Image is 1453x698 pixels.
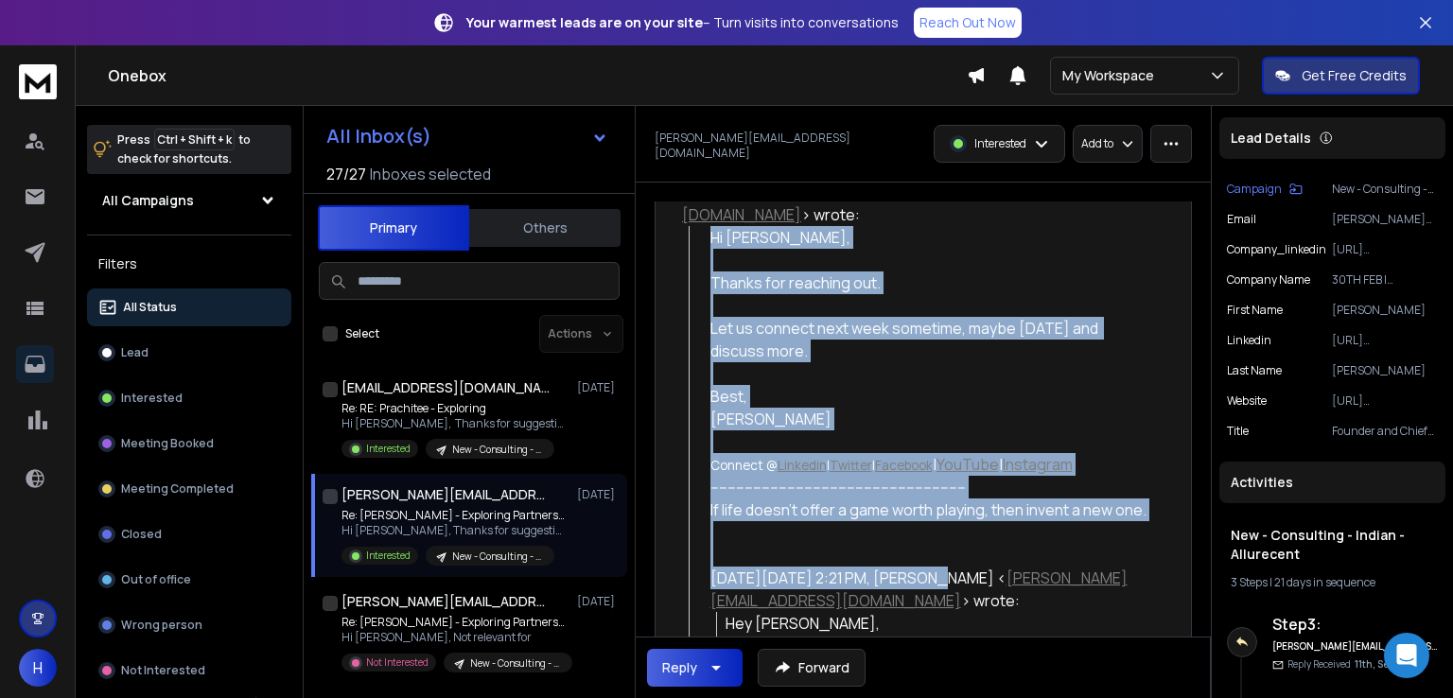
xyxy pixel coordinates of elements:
[1332,393,1438,409] p: [URL][DOMAIN_NAME]
[710,385,1150,408] div: Best,
[1231,526,1434,564] h1: New - Consulting - Indian - Allurecent
[1287,657,1394,672] p: Reply Received
[121,618,202,633] p: Wrong person
[647,649,743,687] button: Reply
[123,300,177,315] p: All Status
[1227,303,1283,318] p: First Name
[577,380,620,395] p: [DATE]
[366,442,411,456] p: Interested
[466,13,703,31] strong: Your warmest leads are on your site
[87,606,291,644] button: Wrong person
[914,8,1022,38] a: Reach Out Now
[117,131,251,168] p: Press to check for shortcuts.
[1384,633,1429,678] div: Open Intercom Messenger
[875,457,933,474] a: Facebook
[1227,242,1326,257] p: company_linkedin
[919,13,1016,32] p: Reach Out Now
[726,612,1149,635] div: Hey [PERSON_NAME],
[710,476,1150,498] div: ------------------------------------------------------------
[341,378,550,397] h1: [EMAIL_ADDRESS][DOMAIN_NAME]
[318,205,469,251] button: Primary
[345,326,379,341] label: Select
[1231,575,1434,590] div: |
[341,592,550,611] h1: [PERSON_NAME][EMAIL_ADDRESS][DOMAIN_NAME]
[758,649,866,687] button: Forward
[1262,57,1420,95] button: Get Free Credits
[1272,613,1438,636] h6: Step 3 :
[1219,462,1445,503] div: Activities
[1227,424,1249,439] p: title
[710,567,1150,612] div: [DATE][DATE] 2:21 PM, [PERSON_NAME] < > wrote:
[469,207,621,249] button: Others
[577,487,620,502] p: [DATE]
[121,481,234,497] p: Meeting Completed
[108,64,967,87] h1: Onebox
[1332,182,1438,197] p: New - Consulting - Indian - Allurecent
[937,454,999,475] a: YouTube
[452,550,543,564] p: New - Consulting - Indian - Allurecent
[710,317,1150,362] div: Let us connect next week sometime, maybe [DATE] and discuss more.
[121,345,149,360] p: Lead
[341,508,569,523] p: Re: [PERSON_NAME] - Exploring Partnership
[121,527,162,542] p: Closed
[341,485,550,504] h1: [PERSON_NAME][EMAIL_ADDRESS][DOMAIN_NAME]
[19,649,57,687] button: H
[1227,393,1267,409] p: website
[1227,363,1282,378] p: Last Name
[710,453,1150,476] div: | |
[19,64,57,99] img: logo
[830,457,872,474] a: Twitter
[1231,129,1311,148] p: Lead Details
[121,436,214,451] p: Meeting Booked
[341,523,569,538] p: Hi [PERSON_NAME], Thanks for suggesting [DATE]
[370,163,491,185] h3: Inboxes selected
[87,515,291,553] button: Closed
[1332,303,1438,318] p: [PERSON_NAME]
[1274,574,1375,590] span: 21 days in sequence
[1231,574,1268,590] span: 3 Steps
[1081,136,1113,151] p: Add to
[710,453,1150,521] div: If life doesn't offer a game worth playing, then invent a new one.
[87,470,291,508] button: Meeting Completed
[326,127,431,146] h1: All Inbox(s)
[827,457,830,474] span: |
[577,594,620,609] p: [DATE]
[655,131,918,161] p: [PERSON_NAME][EMAIL_ADDRESS][DOMAIN_NAME]
[1332,212,1438,227] p: [PERSON_NAME][EMAIL_ADDRESS][DOMAIN_NAME]
[87,652,291,689] button: Not Interested
[341,401,569,416] p: Re: RE: Prachitee - Exploring
[1332,242,1438,257] p: [URL][DOMAIN_NAME]
[1062,66,1162,85] p: My Workspace
[710,457,778,474] span: Connect @
[1332,333,1438,348] p: [URL][DOMAIN_NAME]
[311,117,623,155] button: All Inbox(s)
[121,391,183,406] p: Interested
[366,655,429,670] p: Not Interested
[710,408,1150,521] div: [PERSON_NAME]
[1332,424,1438,439] p: Founder and Chief Brand Strategist
[121,572,191,587] p: Out of office
[1272,639,1438,654] h6: [PERSON_NAME][EMAIL_ADDRESS][DOMAIN_NAME]
[341,630,569,645] p: Hi [PERSON_NAME], Not relevant for
[87,288,291,326] button: All Status
[1227,333,1271,348] p: linkedin
[974,136,1026,151] p: Interested
[87,425,291,462] button: Meeting Booked
[87,251,291,277] h3: Filters
[1003,454,1073,475] a: Instagram
[1227,212,1256,227] p: Email
[154,129,235,150] span: Ctrl + Shift + k
[1355,657,1394,671] span: 11th, Sep
[452,443,543,457] p: New - Consulting - Indian - Allurecent
[87,182,291,219] button: All Campaigns
[710,271,1150,294] div: Thanks for reaching out.
[87,334,291,372] button: Lead
[1227,272,1310,288] p: Company Name
[1302,66,1407,85] p: Get Free Credits
[102,191,194,210] h1: All Campaigns
[87,561,291,599] button: Out of office
[710,226,1150,249] div: Hi [PERSON_NAME],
